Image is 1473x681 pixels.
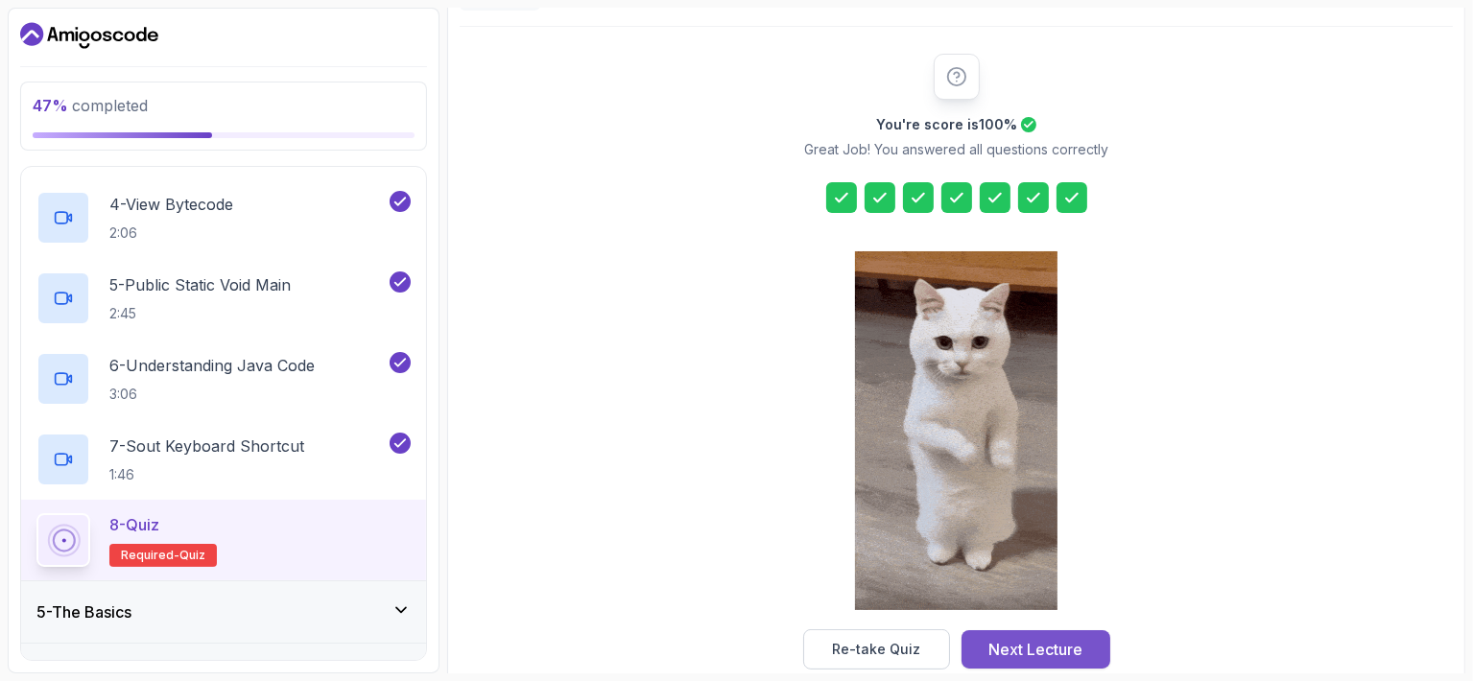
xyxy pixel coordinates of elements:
p: 6 - Understanding Java Code [109,354,315,377]
span: completed [33,96,148,115]
button: 4-View Bytecode2:06 [36,191,411,245]
p: 3:06 [109,385,315,404]
p: 5 - Public Static Void Main [109,273,291,296]
span: quiz [179,548,205,563]
h2: You're score is 100 % [876,115,1017,134]
p: 2:06 [109,223,233,243]
p: Great Job! You answered all questions correctly [804,140,1108,159]
p: 8 - Quiz [109,513,159,536]
button: Re-take Quiz [803,629,950,669]
img: cool-cat [855,251,1057,610]
span: 47 % [33,96,68,115]
p: 1:46 [109,465,304,484]
span: Required- [121,548,179,563]
button: 6-Understanding Java Code3:06 [36,352,411,406]
div: Re-take Quiz [832,640,920,659]
button: 5-Public Static Void Main2:45 [36,271,411,325]
p: 4 - View Bytecode [109,193,233,216]
p: 2:45 [109,304,291,323]
button: 8-QuizRequired-quiz [36,513,411,567]
button: 5-The Basics [21,581,426,643]
button: Next Lecture [962,630,1110,669]
h3: 5 - The Basics [36,600,131,623]
button: 7-Sout Keyboard Shortcut1:46 [36,433,411,486]
p: 7 - Sout Keyboard Shortcut [109,434,304,458]
div: Next Lecture [988,638,1082,661]
a: Dashboard [20,20,158,51]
